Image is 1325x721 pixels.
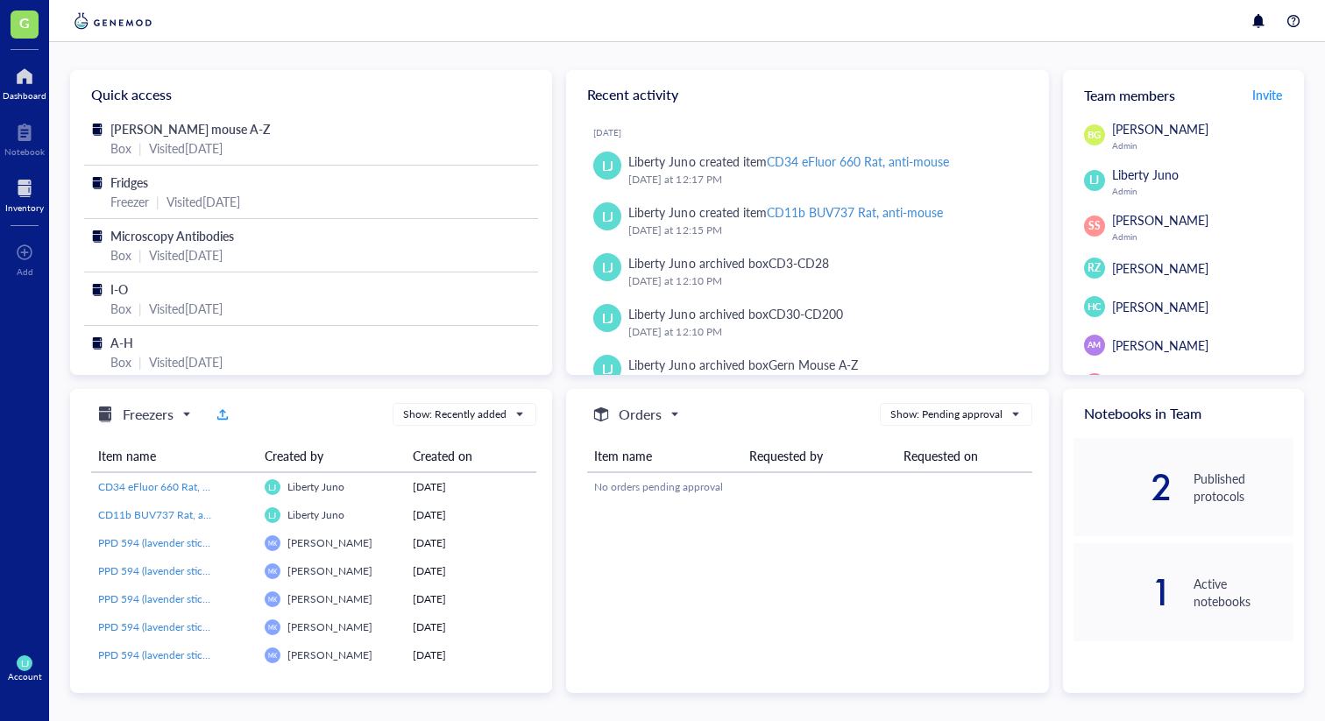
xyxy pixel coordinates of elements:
th: Item name [587,440,741,472]
span: LJ [602,156,613,175]
div: [DATE] [413,591,529,607]
div: | [156,192,159,211]
span: PPD 594 (lavender sticker) [98,535,219,550]
span: Liberty Juno [287,507,344,522]
div: Admin [1112,140,1293,151]
div: Account [8,671,42,682]
a: CD11b BUV737 Rat, anti-mouse [98,507,251,523]
span: CD34 eFluor 660 Rat, anti-mouse [98,479,254,494]
span: [PERSON_NAME] [287,647,372,662]
div: Active notebooks [1194,575,1293,610]
div: Visited [DATE] [149,245,223,265]
a: LJLiberty Juno created itemCD11b BUV737 Rat, anti-mouse[DATE] at 12:15 PM [580,195,1034,246]
div: Notebooks in Team [1063,389,1304,438]
span: Invite [1252,86,1282,103]
div: [DATE] [413,507,529,523]
div: Add [17,266,33,277]
div: [DATE] at 12:17 PM [628,171,1020,188]
span: MK [268,540,277,547]
div: Published protocols [1194,470,1293,505]
div: Box [110,352,131,371]
a: PPD 594 (lavender sticker) [98,591,251,607]
div: Show: Recently added [403,406,507,422]
span: [PERSON_NAME] [1112,298,1208,315]
th: Created by [258,440,406,472]
div: Box [110,299,131,318]
span: [PERSON_NAME] [1112,336,1208,354]
span: [PERSON_NAME] mouse A-Z [110,120,270,138]
div: Liberty Juno archived box [628,304,842,323]
div: 2 [1073,473,1173,501]
span: LJ [602,207,613,226]
span: [PERSON_NAME] [1112,259,1208,277]
span: A-H [110,334,133,351]
span: SS [1088,218,1101,234]
div: Visited [DATE] [149,138,223,158]
span: BG [1088,128,1102,143]
div: Visited [DATE] [149,299,223,318]
span: LJ [268,510,276,520]
span: PPD 594 (lavender sticker) [98,591,219,606]
span: MK [268,568,277,575]
th: Requested by [742,440,896,472]
div: Liberty Juno created item [628,202,943,222]
span: [PERSON_NAME] [287,619,372,634]
div: [DATE] at 12:10 PM [628,272,1020,290]
div: [DATE] [413,479,529,495]
a: CD34 eFluor 660 Rat, anti-mouse [98,479,251,495]
div: Team members [1063,70,1304,119]
a: PPD 594 (lavender sticker) [98,619,251,635]
a: Notebook [4,118,45,157]
a: Dashboard [3,62,46,101]
span: Liberty Juno [1112,166,1179,183]
div: 1 [1073,578,1173,606]
a: PPD 594 (lavender sticker) [98,535,251,551]
a: Invite [1251,81,1283,109]
div: [DATE] [413,563,529,579]
div: CD3-CD28 [769,254,829,272]
div: [DATE] [413,535,529,551]
span: PPD 594 (lavender sticker) [98,563,219,578]
div: [DATE] [413,647,529,663]
span: [PERSON_NAME] [1112,211,1208,229]
span: [PERSON_NAME] [1112,120,1208,138]
span: I-O [110,280,128,298]
span: LJ [602,258,613,277]
a: PPD 594 (lavender sticker) [98,647,251,663]
div: Visited [DATE] [149,352,223,371]
span: LJ [21,658,29,668]
div: CD11b BUV737 Rat, anti-mouse [767,203,943,221]
div: Visited [DATE] [167,192,240,211]
img: genemod-logo [70,11,156,32]
th: Item name [91,440,258,472]
div: [DATE] at 12:10 PM [628,323,1020,341]
div: CD34 eFluor 660 Rat, anti-mouse [767,152,949,170]
span: PPD 594 (lavender sticker) [98,647,219,662]
div: Box [110,245,131,265]
span: MK [268,596,277,603]
div: | [138,352,142,371]
span: MK [268,624,277,631]
span: MK [268,652,277,659]
span: Fridges [110,173,148,191]
span: LJ [268,482,276,492]
span: G [19,11,30,33]
h5: Orders [619,404,662,425]
div: Liberty Juno created item [628,152,949,171]
div: Box [110,138,131,158]
div: Quick access [70,70,552,119]
span: Liberty Juno [287,479,344,494]
span: PPD 594 (lavender sticker) [98,619,219,634]
div: Dashboard [3,90,46,101]
span: AM [1088,339,1101,351]
span: LJ [602,308,613,328]
div: No orders pending approval [594,479,1025,495]
div: [DATE] [413,619,529,635]
div: Show: Pending approval [890,406,1003,422]
div: Inventory [5,202,44,213]
div: Admin [1112,231,1293,242]
h5: Freezers [123,404,174,425]
div: [DATE] at 12:15 PM [628,222,1020,239]
span: LJ [1089,173,1099,188]
span: CD11b BUV737 Rat, anti-mouse [98,507,250,522]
